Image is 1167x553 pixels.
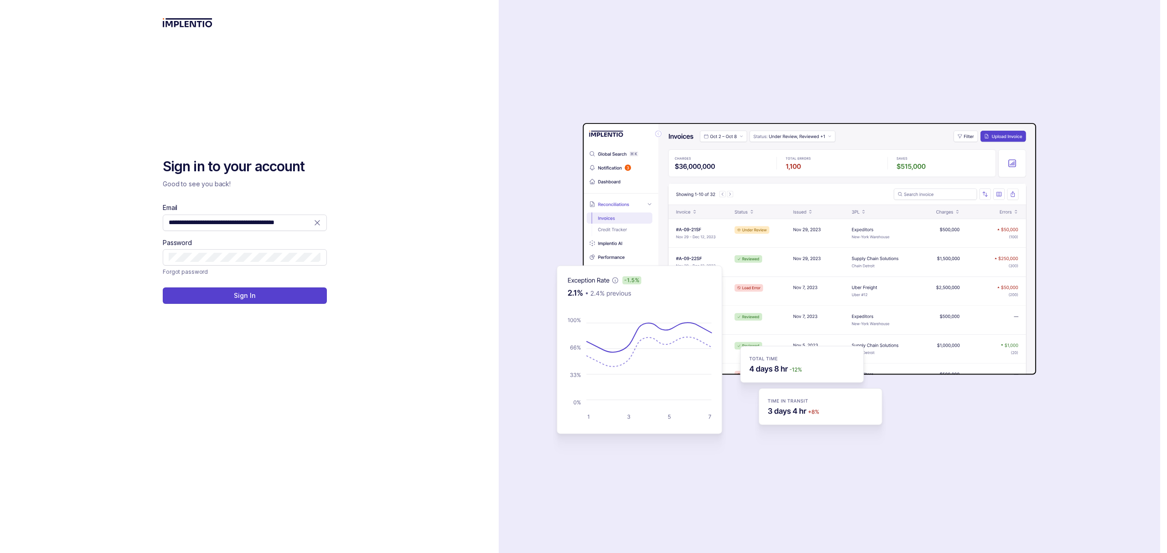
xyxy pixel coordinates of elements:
[163,287,327,304] button: Sign In
[163,18,212,27] img: logo
[163,238,192,247] label: Password
[163,179,327,189] p: Good to see you back!
[163,158,327,176] h2: Sign in to your account
[163,267,208,276] a: Link Forgot password
[524,94,1039,459] img: signin-background.svg
[163,267,208,276] p: Forgot password
[163,203,177,212] label: Email
[234,291,255,300] p: Sign In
